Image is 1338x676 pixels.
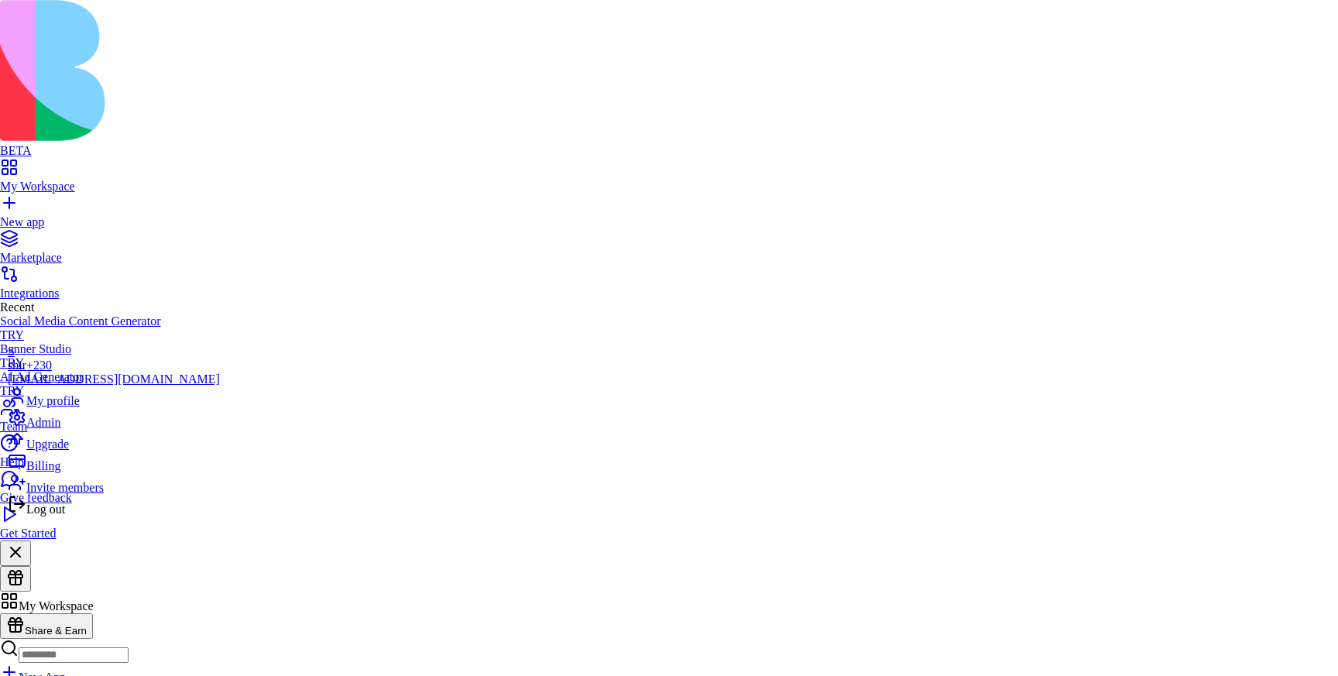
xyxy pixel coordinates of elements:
a: Admin [8,408,220,430]
span: S [8,345,15,358]
a: My profile [8,386,220,408]
a: Sshir+230[EMAIL_ADDRESS][DOMAIN_NAME] [8,345,220,386]
span: Log out [26,503,65,516]
a: Billing [8,451,220,473]
span: Billing [26,459,60,472]
span: Invite members [26,481,104,494]
span: Upgrade [26,438,69,451]
div: [EMAIL_ADDRESS][DOMAIN_NAME] [8,372,220,386]
span: My profile [26,394,80,407]
a: Upgrade [8,430,220,451]
a: Invite members [8,473,220,495]
div: shir+230 [8,359,220,372]
span: Admin [26,416,60,429]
